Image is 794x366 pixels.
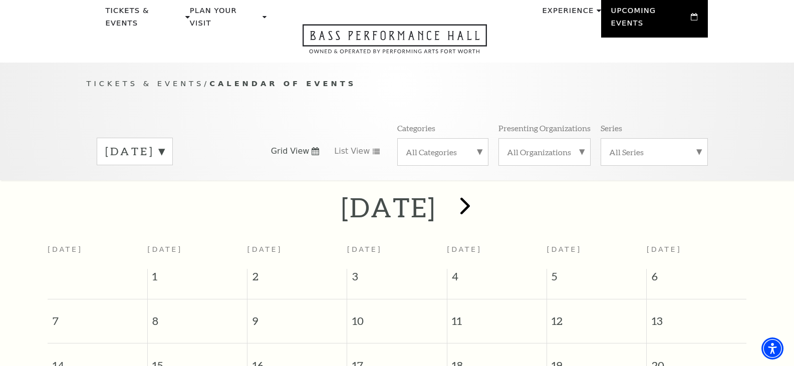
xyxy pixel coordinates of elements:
span: 7 [48,299,147,334]
span: 12 [547,299,646,334]
span: 11 [447,299,547,334]
label: [DATE] [105,144,164,159]
span: 9 [247,299,347,334]
span: List View [334,146,370,157]
h2: [DATE] [341,191,436,223]
span: Tickets & Events [87,79,204,88]
span: 4 [447,269,547,289]
span: 10 [347,299,446,334]
span: [DATE] [647,245,682,253]
label: All Categories [406,147,480,157]
span: [DATE] [147,245,182,253]
p: Categories [397,123,435,133]
span: [DATE] [547,245,582,253]
a: Open this option [267,24,523,63]
span: [DATE] [447,245,482,253]
span: [DATE] [347,245,382,253]
span: [DATE] [247,245,283,253]
p: Tickets & Events [106,5,183,35]
span: 5 [547,269,646,289]
span: Calendar of Events [209,79,356,88]
button: next [445,190,482,225]
span: 13 [647,299,746,334]
p: Presenting Organizations [498,123,591,133]
p: / [87,78,708,90]
p: Plan Your Visit [190,5,260,35]
p: Experience [542,5,594,23]
div: Accessibility Menu [761,337,783,359]
span: Grid View [271,146,310,157]
p: Series [601,123,622,133]
span: 3 [347,269,446,289]
th: [DATE] [48,239,147,269]
label: All Series [609,147,699,157]
p: Upcoming Events [611,5,689,35]
span: 8 [148,299,247,334]
span: 1 [148,269,247,289]
label: All Organizations [507,147,582,157]
span: 2 [247,269,347,289]
span: 6 [647,269,746,289]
